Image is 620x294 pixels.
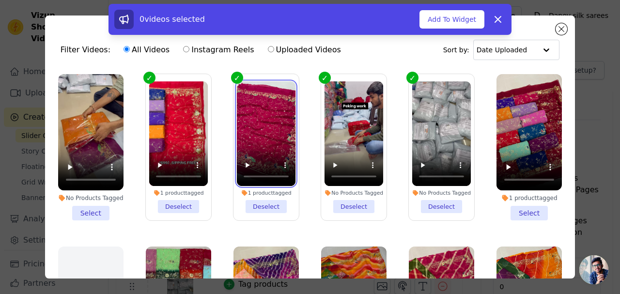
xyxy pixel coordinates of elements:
div: No Products Tagged [412,189,471,196]
div: Filter Videos: [61,39,346,61]
div: 1 product tagged [237,189,296,196]
label: Uploaded Videos [267,44,341,56]
button: Add To Widget [419,10,484,29]
label: Instagram Reels [183,44,254,56]
div: No Products Tagged [58,194,124,202]
span: 0 videos selected [139,15,205,24]
label: All Videos [123,44,170,56]
div: Sort by: [443,40,560,60]
a: Open chat [579,255,608,284]
div: No Products Tagged [325,189,384,196]
div: 1 product tagged [149,189,208,196]
div: 1 product tagged [496,194,562,202]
